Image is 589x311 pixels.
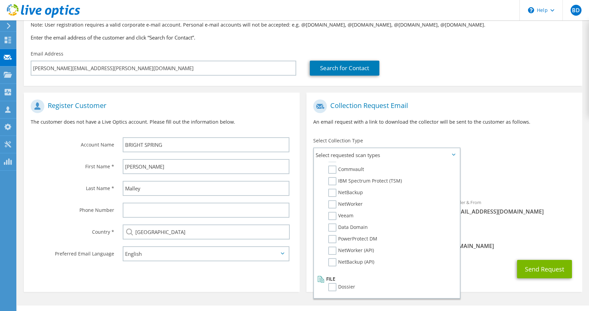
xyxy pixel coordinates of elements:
label: Data Domain [328,223,368,232]
h1: Register Customer [31,99,289,113]
label: Veeam [328,212,353,220]
div: Sender & From [444,195,582,219]
button: Send Request [517,260,572,278]
span: [EMAIL_ADDRESS][DOMAIN_NAME] [451,208,575,215]
p: The customer does not have a Live Optics account. Please fill out the information below. [31,118,293,126]
label: Dossier [328,283,355,291]
div: To [306,195,444,226]
label: PowerProtect DM [328,235,377,243]
label: NetBackup [328,189,363,197]
label: NetWorker (API) [328,247,374,255]
label: First Name * [31,159,114,170]
label: Select Collection Type [313,137,363,144]
label: IBM Spectrum Protect (TSM) [328,177,402,185]
label: NetBackup (API) [328,258,374,266]
p: An email request with a link to download the collector will be sent to the customer as follows. [313,118,575,126]
label: Phone Number [31,203,114,214]
span: Select requested scan types [314,148,460,162]
div: CC & Reply To [306,230,582,253]
label: Account Name [31,137,114,148]
label: NetWorker [328,200,363,208]
a: Search for Contact [310,61,379,76]
span: BD [571,5,582,16]
h1: Collection Request Email [313,99,572,113]
div: Requested Collections [306,165,582,192]
svg: \n [528,7,534,13]
label: Email Address [31,50,63,57]
label: Preferred Email Language [31,246,114,257]
label: Last Name * [31,181,114,192]
label: Commvault [328,166,364,174]
h3: Enter the email address of the customer and click “Search for Contact”. [31,34,575,41]
p: Note: User registration requires a valid corporate e-mail account. Personal e-mail accounts will ... [31,21,575,29]
label: Country * [31,224,114,235]
li: File [316,275,456,283]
